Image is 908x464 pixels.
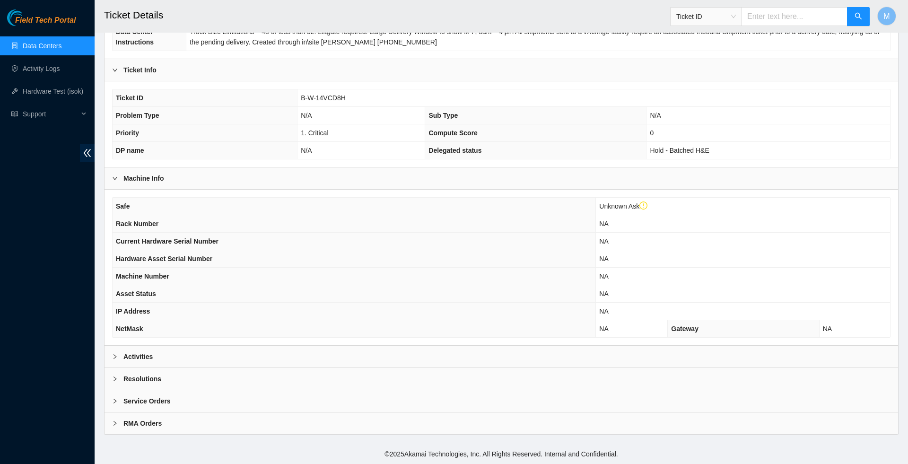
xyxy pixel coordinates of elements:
span: Priority [116,129,139,137]
span: Ticket ID [676,9,736,24]
span: search [855,12,862,21]
span: Delegated status [428,147,481,154]
span: Gateway [671,325,698,333]
div: Resolutions [105,368,898,390]
span: right [112,67,118,73]
span: 0 [650,129,654,137]
span: NA [599,237,608,245]
span: double-left [80,144,95,162]
span: right [112,354,118,359]
div: Activities [105,346,898,368]
span: Field Tech Portal [15,16,76,25]
span: NA [599,220,608,228]
div: Ticket Info [105,59,898,81]
span: Rack Number [116,220,158,228]
span: IP Address [116,307,150,315]
span: Ticket ID [116,94,143,102]
span: B-W-14VCD8H [301,94,346,102]
span: Compute Score [428,129,477,137]
span: NA [599,255,608,263]
span: Current Hardware Serial Number [116,237,218,245]
footer: © 2025 Akamai Technologies, Inc. All Rights Reserved. Internal and Confidential. [95,444,908,464]
span: Hardware Asset Serial Number [116,255,212,263]
span: M [883,10,890,22]
span: Support [23,105,79,123]
span: NetMask [116,325,143,333]
span: N/A [301,147,312,154]
span: DP name [116,147,144,154]
span: right [112,398,118,404]
span: right [112,376,118,382]
span: NA [823,325,832,333]
span: NA [599,290,608,298]
img: Akamai Technologies [7,9,48,26]
span: right [112,175,118,181]
span: Hold - Batched H&E [650,147,709,154]
div: Machine Info [105,167,898,189]
button: search [847,7,870,26]
b: Machine Info [123,173,164,184]
span: Asset Status [116,290,156,298]
span: Problem Type [116,112,159,119]
span: exclamation-circle [639,201,648,210]
span: NA [599,325,608,333]
b: Resolutions [123,374,161,384]
a: Data Centers [23,42,61,50]
span: N/A [301,112,312,119]
a: Activity Logs [23,65,60,72]
div: Service Orders [105,390,898,412]
button: M [877,7,896,26]
span: 1. Critical [301,129,328,137]
b: Activities [123,351,153,362]
span: read [11,111,18,117]
input: Enter text here... [742,7,847,26]
div: RMA Orders [105,412,898,434]
span: Safe [116,202,130,210]
span: N/A [650,112,661,119]
span: Unknown Ask [599,202,647,210]
a: Hardware Test (isok) [23,88,83,95]
span: NA [599,272,608,280]
span: right [112,420,118,426]
a: Akamai TechnologiesField Tech Portal [7,17,76,29]
span: Sub Type [428,112,458,119]
span: Machine Number [116,272,169,280]
b: RMA Orders [123,418,162,429]
b: Ticket Info [123,65,157,75]
b: Service Orders [123,396,171,406]
span: NA [599,307,608,315]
